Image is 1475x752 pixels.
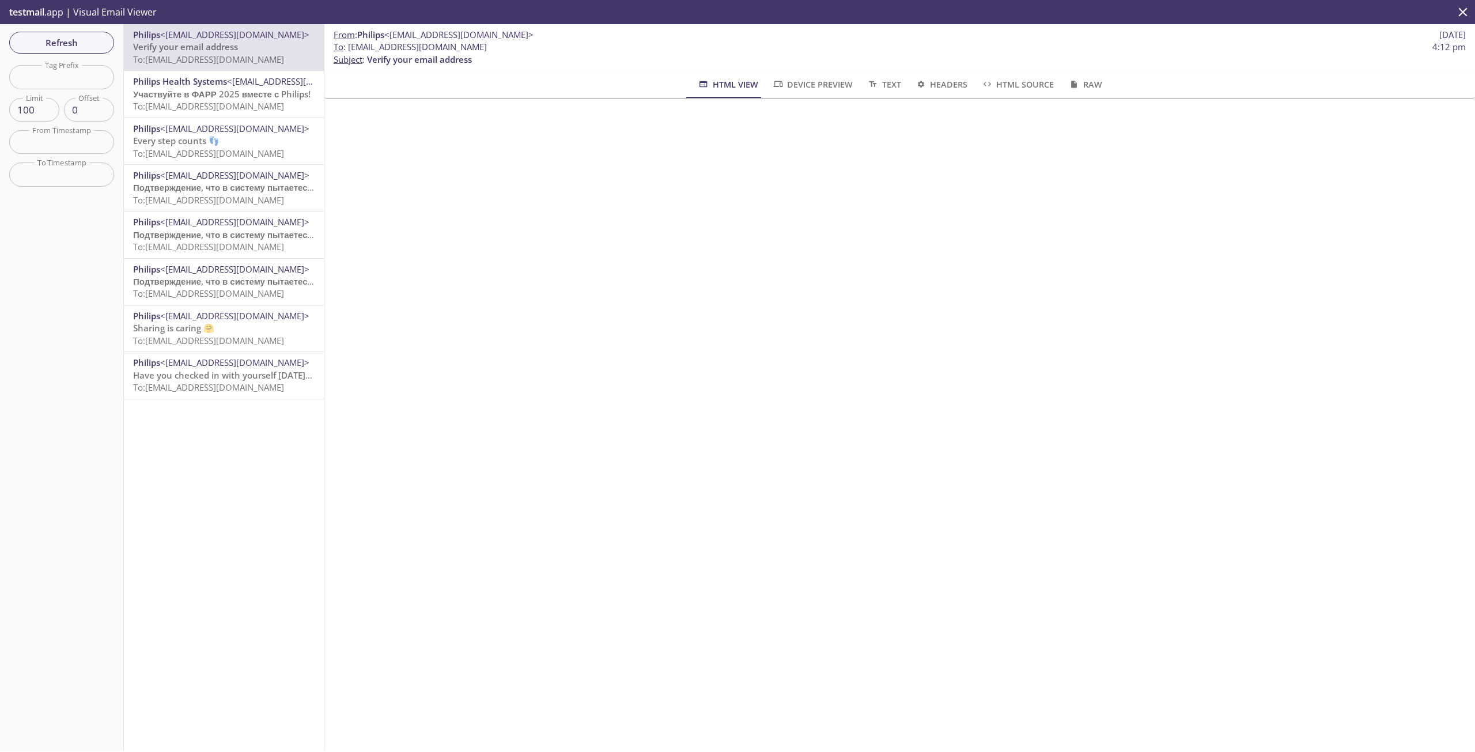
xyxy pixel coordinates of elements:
[367,54,472,65] span: Verify your email address
[1068,77,1102,92] span: Raw
[133,29,160,40] span: Philips
[1432,41,1466,53] span: 4:12 pm
[133,322,214,334] span: Sharing is caring 🤗
[124,24,324,70] div: Philips<[EMAIL_ADDRESS][DOMAIN_NAME]>Verify your email addressTo:[EMAIL_ADDRESS][DOMAIN_NAME]
[384,29,534,40] span: <[EMAIL_ADDRESS][DOMAIN_NAME]>
[9,32,114,54] button: Refresh
[133,288,284,299] span: To: [EMAIL_ADDRESS][DOMAIN_NAME]
[357,29,384,40] span: Philips
[772,77,853,92] span: Device Preview
[981,77,1054,92] span: HTML Source
[133,135,220,146] span: Every step counts 👣
[133,54,284,65] span: To: [EMAIL_ADDRESS][DOMAIN_NAME]
[334,29,534,41] span: :
[18,35,105,50] span: Refresh
[160,169,309,181] span: <[EMAIL_ADDRESS][DOMAIN_NAME]>
[133,335,284,346] span: To: [EMAIL_ADDRESS][DOMAIN_NAME]
[160,310,309,322] span: <[EMAIL_ADDRESS][DOMAIN_NAME]>
[160,29,309,40] span: <[EMAIL_ADDRESS][DOMAIN_NAME]>
[133,275,390,287] span: Подтверждение, что в систему пытаетесь войти именно вы
[227,75,376,87] span: <[EMAIL_ADDRESS][DOMAIN_NAME]>
[133,229,390,240] span: Подтверждение, что в систему пытаетесь войти именно вы
[124,24,324,399] nav: emails
[133,194,284,206] span: To: [EMAIL_ADDRESS][DOMAIN_NAME]
[133,88,311,100] span: Участвуйте в ФАРР 2025 вместе с Philips!
[334,54,362,65] span: Subject
[133,100,284,112] span: To: [EMAIL_ADDRESS][DOMAIN_NAME]
[133,75,227,87] span: Philips Health Systems
[133,148,284,159] span: To: [EMAIL_ADDRESS][DOMAIN_NAME]
[124,305,324,352] div: Philips<[EMAIL_ADDRESS][DOMAIN_NAME]>Sharing is caring 🤗To:[EMAIL_ADDRESS][DOMAIN_NAME]
[124,211,324,258] div: Philips<[EMAIL_ADDRESS][DOMAIN_NAME]>Подтверждение, что в систему пытаетесь войти именно выTo:[EM...
[9,6,44,18] span: testmail
[334,41,1466,66] p: :
[133,41,238,52] span: Verify your email address
[334,41,343,52] span: To
[160,123,309,134] span: <[EMAIL_ADDRESS][DOMAIN_NAME]>
[133,169,160,181] span: Philips
[133,216,160,228] span: Philips
[133,369,323,381] span: Have you checked in with yourself [DATE]? 💆🏻‍♀️
[124,352,324,398] div: Philips<[EMAIL_ADDRESS][DOMAIN_NAME]>Have you checked in with yourself [DATE]? 💆🏻‍♀️To:[EMAIL_ADD...
[133,263,160,275] span: Philips
[133,310,160,322] span: Philips
[124,71,324,117] div: Philips Health Systems<[EMAIL_ADDRESS][DOMAIN_NAME]>Участвуйте в ФАРР 2025 вместе с Philips!To:[E...
[124,118,324,164] div: Philips<[EMAIL_ADDRESS][DOMAIN_NAME]>Every step counts 👣To:[EMAIL_ADDRESS][DOMAIN_NAME]
[867,77,901,92] span: Text
[334,41,487,53] span: : [EMAIL_ADDRESS][DOMAIN_NAME]
[334,29,355,40] span: From
[160,216,309,228] span: <[EMAIL_ADDRESS][DOMAIN_NAME]>
[133,182,390,193] span: Подтверждение, что в систему пытаетесь войти именно вы
[133,357,160,368] span: Philips
[124,259,324,305] div: Philips<[EMAIL_ADDRESS][DOMAIN_NAME]>Подтверждение, что в систему пытаетесь войти именно выTo:[EM...
[697,77,758,92] span: HTML View
[160,263,309,275] span: <[EMAIL_ADDRESS][DOMAIN_NAME]>
[915,77,967,92] span: Headers
[160,357,309,368] span: <[EMAIL_ADDRESS][DOMAIN_NAME]>
[133,381,284,393] span: To: [EMAIL_ADDRESS][DOMAIN_NAME]
[133,241,284,252] span: To: [EMAIL_ADDRESS][DOMAIN_NAME]
[133,123,160,134] span: Philips
[1439,29,1466,41] span: [DATE]
[124,165,324,211] div: Philips<[EMAIL_ADDRESS][DOMAIN_NAME]>Подтверждение, что в систему пытаетесь войти именно выTo:[EM...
